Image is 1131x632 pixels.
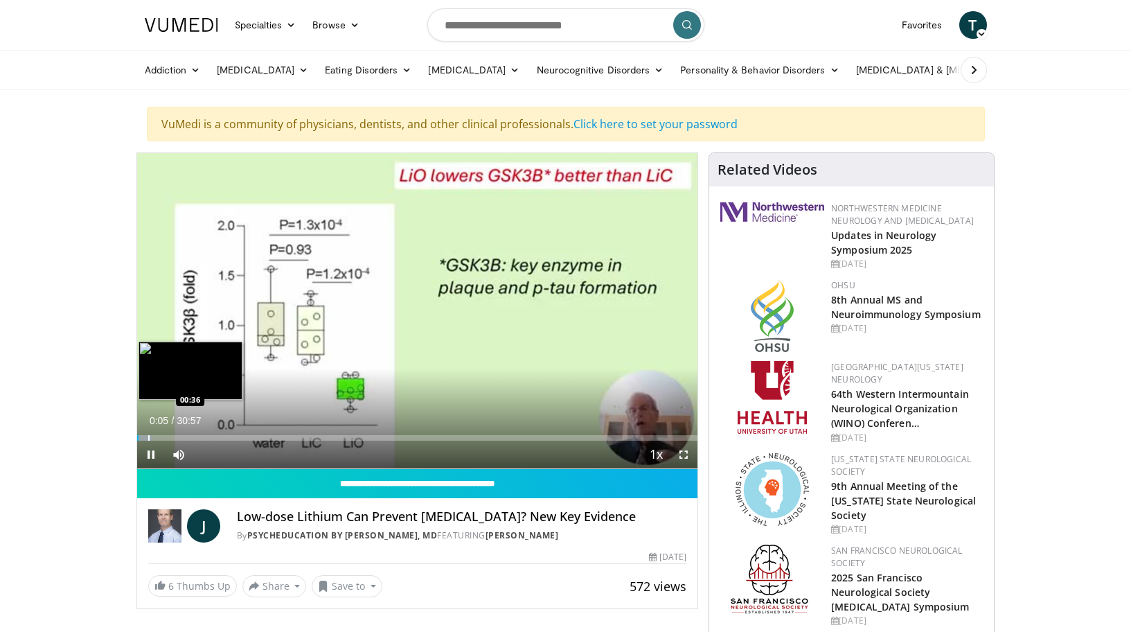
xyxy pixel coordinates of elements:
img: 71a8b48c-8850-4916-bbdd-e2f3ccf11ef9.png.150x105_q85_autocrop_double_scale_upscale_version-0.2.png [736,453,809,526]
a: [GEOGRAPHIC_DATA][US_STATE] Neurology [831,361,963,385]
a: Addiction [136,56,209,84]
div: [DATE] [649,551,686,563]
a: 2025 San Francisco Neurological Society [MEDICAL_DATA] Symposium [831,571,969,613]
div: [DATE] [831,615,983,627]
a: J [187,509,220,543]
img: 2a462fb6-9365-492a-ac79-3166a6f924d8.png.150x105_q85_autocrop_double_scale_upscale_version-0.2.jpg [720,202,824,222]
a: 8th Annual MS and Neuroimmunology Symposium [831,293,981,321]
input: Search topics, interventions [427,8,704,42]
span: / [172,415,175,426]
img: image.jpeg [139,342,242,400]
button: Save to [312,575,382,597]
div: By FEATURING [237,529,687,542]
img: da959c7f-65a6-4fcf-a939-c8c702e0a770.png.150x105_q85_autocrop_double_scale_upscale_version-0.2.png [751,279,794,352]
div: Progress Bar [137,435,698,441]
a: Browse [304,11,368,39]
a: [US_STATE] State Neurological Society [831,453,971,477]
span: 30:57 [177,415,201,426]
button: Share [242,575,307,597]
button: Pause [137,441,165,468]
button: Playback Rate [642,441,670,468]
a: Favorites [893,11,951,39]
a: Personality & Behavior Disorders [672,56,847,84]
a: Neurocognitive Disorders [528,56,673,84]
a: [MEDICAL_DATA] [208,56,317,84]
button: Fullscreen [670,441,697,468]
img: f6362829-b0a3-407d-a044-59546adfd345.png.150x105_q85_autocrop_double_scale_upscale_version-0.2.png [738,361,807,434]
a: 9th Annual Meeting of the [US_STATE] State Neurological Society [831,480,976,522]
img: ad8adf1f-d405-434e-aebe-ebf7635c9b5d.png.150x105_q85_autocrop_double_scale_upscale_version-0.2.png [731,545,814,617]
a: [MEDICAL_DATA] & [MEDICAL_DATA] [848,56,1046,84]
img: VuMedi Logo [145,18,218,32]
video-js: Video Player [137,153,698,469]
button: Mute [165,441,193,468]
a: [PERSON_NAME] [486,529,559,541]
img: PsychEducation by James Phelps, MD [148,509,181,543]
h4: Related Videos [718,161,817,178]
a: [MEDICAL_DATA] [420,56,528,84]
div: [DATE] [831,258,983,270]
a: Eating Disorders [317,56,420,84]
a: T [959,11,987,39]
a: Click here to set your password [573,116,738,132]
a: OHSU [831,279,855,291]
div: VuMedi is a community of physicians, dentists, and other clinical professionals. [147,107,985,141]
span: 572 views [630,578,686,595]
div: [DATE] [831,322,983,335]
a: San Francisco Neurological Society [831,545,962,569]
div: [DATE] [831,432,983,444]
a: Updates in Neurology Symposium 2025 [831,229,936,256]
a: Northwestern Medicine Neurology and [MEDICAL_DATA] [831,202,974,227]
a: 64th Western Intermountain Neurological Organization (WINO) Conferen… [831,387,969,430]
span: 0:05 [150,415,168,426]
h4: Low-dose Lithium Can Prevent [MEDICAL_DATA]? New Key Evidence [237,509,687,525]
a: 6 Thumbs Up [148,575,237,597]
span: 6 [168,579,174,592]
a: PsychEducation by [PERSON_NAME], MD [247,529,438,541]
div: [DATE] [831,523,983,536]
a: Specialties [226,11,305,39]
